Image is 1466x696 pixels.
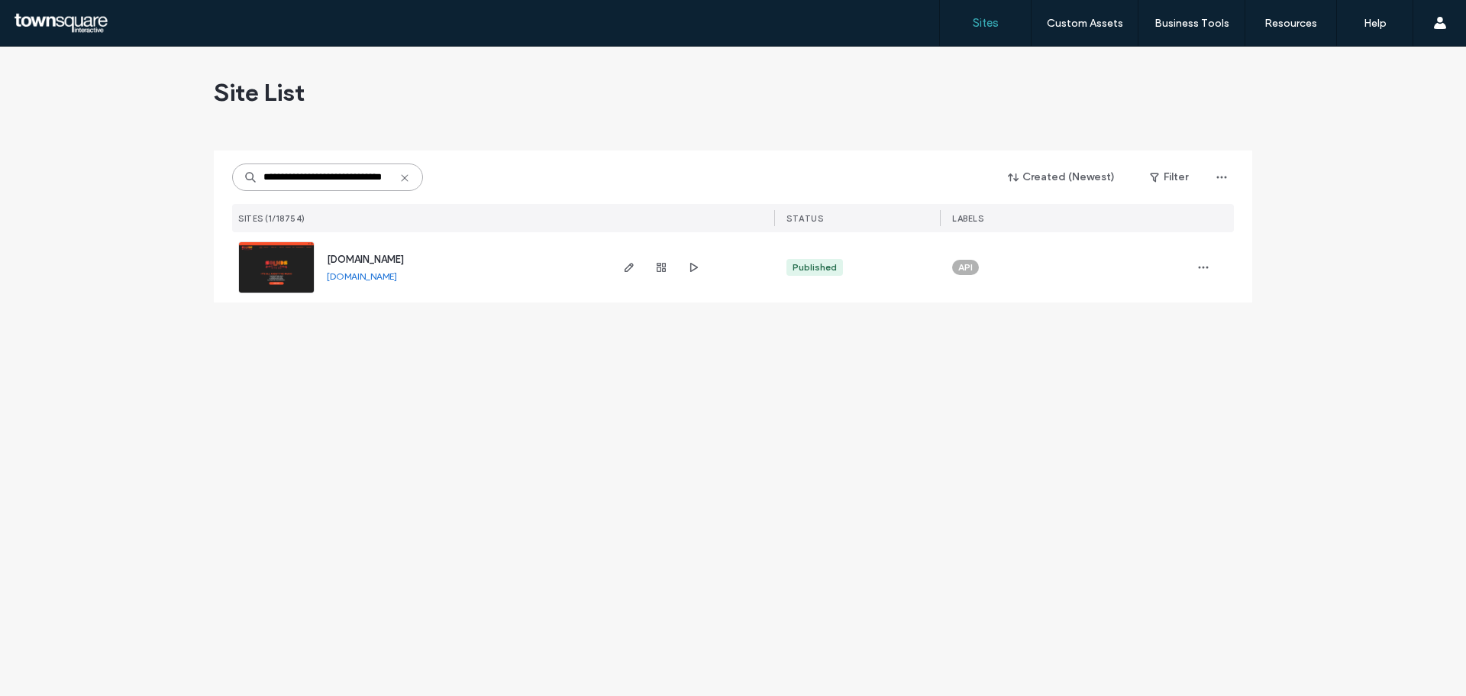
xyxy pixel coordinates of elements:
span: SITES (1/18754) [238,213,305,224]
button: Filter [1135,165,1203,189]
span: STATUS [786,213,823,224]
label: Help [1364,17,1387,30]
button: Created (Newest) [995,165,1129,189]
span: LABELS [952,213,983,224]
label: Custom Assets [1047,17,1123,30]
span: Site List [214,77,305,108]
label: Sites [973,16,999,30]
label: Business Tools [1154,17,1229,30]
span: Help [34,11,66,24]
a: [DOMAIN_NAME] [327,270,397,282]
label: Resources [1264,17,1317,30]
a: [DOMAIN_NAME] [327,254,404,265]
span: API [958,261,973,274]
div: Published [793,261,837,274]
